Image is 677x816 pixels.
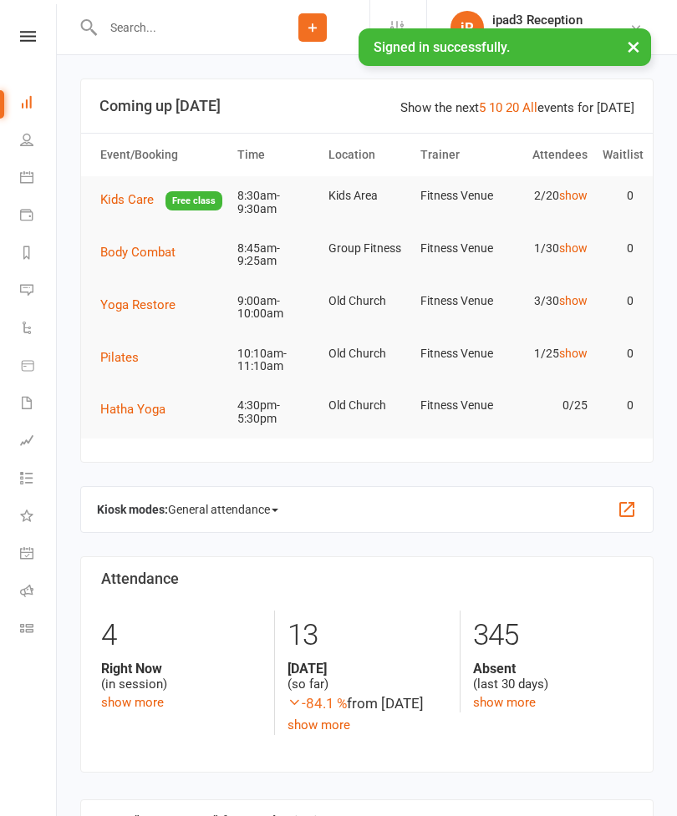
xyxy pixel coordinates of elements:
[506,100,519,115] a: 20
[230,229,321,281] td: 8:45am-9:25am
[492,28,629,43] div: Fitness Venue Whitsunday
[100,402,165,417] span: Hatha Yoga
[413,134,504,176] th: Trainer
[20,123,58,160] a: People
[559,189,588,202] a: show
[100,350,139,365] span: Pilates
[559,241,588,255] a: show
[504,134,595,176] th: Attendees
[99,98,634,114] h3: Coming up [DATE]
[413,281,504,321] td: Fitness Venue
[20,423,58,461] a: Assessments
[473,611,633,661] div: 345
[595,229,641,268] td: 0
[559,347,588,360] a: show
[479,100,486,115] a: 5
[101,661,262,692] div: (in session)
[288,661,447,677] strong: [DATE]
[101,611,262,661] div: 4
[20,536,58,574] a: General attendance kiosk mode
[473,695,536,710] a: show more
[230,176,321,229] td: 8:30am-9:30am
[595,334,641,373] td: 0
[20,85,58,123] a: Dashboard
[595,281,641,321] td: 0
[473,661,633,692] div: (last 30 days)
[288,661,447,692] div: (so far)
[489,100,502,115] a: 10
[504,281,595,321] td: 3/30
[321,176,412,215] td: Kids Area
[504,176,595,215] td: 2/20
[321,386,412,425] td: Old Church
[93,134,230,176] th: Event/Booking
[288,695,347,712] span: -84.1 %
[413,176,504,215] td: Fitness Venue
[100,245,176,260] span: Body Combat
[20,236,58,273] a: Reports
[595,386,641,425] td: 0
[492,13,629,28] div: ipad3 Reception
[101,570,633,587] h3: Attendance
[100,347,150,367] button: Pilates
[288,692,447,715] div: from [DATE]
[101,695,164,710] a: show more
[98,16,256,39] input: Search...
[413,386,504,425] td: Fitness Venue
[230,281,321,334] td: 9:00am-10:00am
[450,11,484,44] div: iR
[100,295,187,315] button: Yoga Restore
[522,100,537,115] a: All
[504,334,595,373] td: 1/25
[100,242,187,262] button: Body Combat
[100,192,154,207] span: Kids Care
[595,134,641,176] th: Waitlist
[413,229,504,268] td: Fitness Venue
[168,496,278,523] span: General attendance
[100,399,177,419] button: Hatha Yoga
[413,334,504,373] td: Fitness Venue
[230,386,321,438] td: 4:30pm-5:30pm
[321,334,412,373] td: Old Church
[20,348,58,386] a: Product Sales
[374,39,510,55] span: Signed in successfully.
[321,229,412,268] td: Group Fitness
[20,499,58,536] a: What's New
[230,334,321,387] td: 10:10am-11:10am
[20,574,58,611] a: Roll call kiosk mode
[400,98,634,118] div: Show the next events for [DATE]
[230,134,321,176] th: Time
[101,661,262,677] strong: Right Now
[504,229,595,268] td: 1/30
[288,611,447,661] div: 13
[97,503,168,516] strong: Kiosk modes:
[321,281,412,321] td: Old Church
[20,198,58,236] a: Payments
[559,294,588,307] a: show
[20,160,58,198] a: Calendar
[618,28,649,64] button: ×
[595,176,641,215] td: 0
[504,386,595,425] td: 0/25
[100,297,176,312] span: Yoga Restore
[288,717,350,732] a: show more
[473,661,633,677] strong: Absent
[20,611,58,649] a: Class kiosk mode
[100,190,222,210] button: Kids CareFree class
[165,191,222,210] span: Free class
[321,134,412,176] th: Location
